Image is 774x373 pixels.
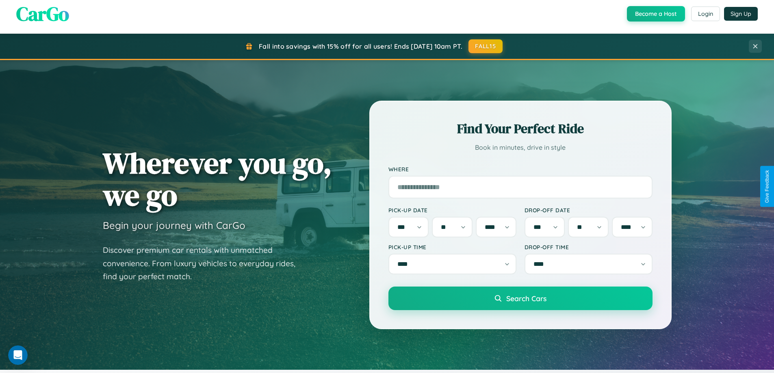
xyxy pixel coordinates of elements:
span: CarGo [16,0,69,27]
h3: Begin your journey with CarGo [103,219,245,231]
p: Discover premium car rentals with unmatched convenience. From luxury vehicles to everyday rides, ... [103,244,306,283]
h1: Wherever you go, we go [103,147,332,211]
button: Search Cars [388,287,653,310]
span: Search Cars [506,294,546,303]
span: Fall into savings with 15% off for all users! Ends [DATE] 10am PT. [259,42,462,50]
button: Become a Host [627,6,685,22]
button: Login [691,6,720,21]
label: Pick-up Date [388,207,516,213]
label: Where [388,166,653,172]
iframe: Intercom live chat [8,345,28,365]
p: Book in minutes, drive in style [388,142,653,153]
button: Sign Up [724,7,758,21]
label: Pick-up Time [388,244,516,250]
label: Drop-off Date [525,207,653,213]
h2: Find Your Perfect Ride [388,120,653,138]
button: FALL15 [468,39,503,53]
label: Drop-off Time [525,244,653,250]
div: Give Feedback [764,170,770,203]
